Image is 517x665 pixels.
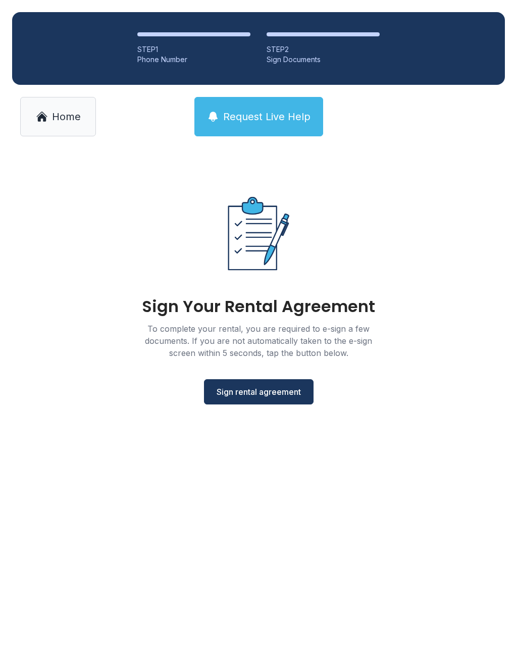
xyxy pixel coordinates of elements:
[132,323,385,359] div: To complete your rental, you are required to e-sign a few documents. If you are not automatically...
[137,44,250,55] div: STEP 1
[267,55,380,65] div: Sign Documents
[223,110,311,124] span: Request Live Help
[52,110,81,124] span: Home
[206,181,311,286] img: Rental agreement document illustration
[267,44,380,55] div: STEP 2
[217,386,301,398] span: Sign rental agreement
[142,298,375,315] div: Sign Your Rental Agreement
[137,55,250,65] div: Phone Number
